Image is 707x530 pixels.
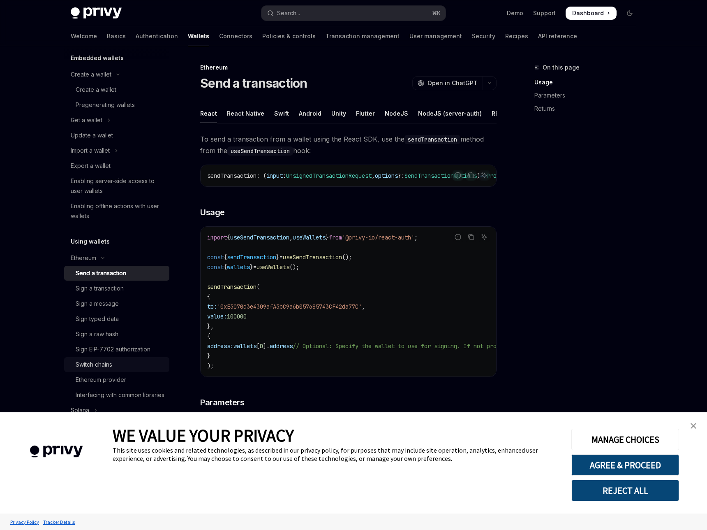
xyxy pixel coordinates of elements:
[64,113,169,128] button: Toggle Get a wallet section
[566,7,617,20] a: Dashboard
[477,172,480,179] span: )
[200,76,307,91] h1: Send a transaction
[538,26,577,46] a: API reference
[219,26,252,46] a: Connectors
[64,128,169,143] a: Update a wallet
[207,313,227,320] span: value:
[571,454,679,476] button: AGREE & PROCEED
[276,253,280,261] span: }
[227,263,250,271] span: wallets
[412,76,483,90] button: Open in ChatGPT
[188,26,209,46] a: Wallets
[472,26,495,46] a: Security
[200,133,497,156] span: To send a transaction from a wallet using the React SDK, use the method from the hook:
[479,170,490,181] button: Ask AI
[260,342,263,350] span: 0
[207,362,214,370] span: );
[263,342,270,350] span: ].
[64,266,169,281] a: Send a transaction
[64,281,169,296] a: Sign a transaction
[466,170,476,181] button: Copy the contents from the code block
[375,172,398,179] span: options
[256,283,260,291] span: (
[71,7,122,19] img: dark logo
[453,170,463,181] button: Report incorrect code
[76,314,119,324] div: Sign typed data
[293,234,326,241] span: useWallets
[207,323,214,330] span: },
[289,234,293,241] span: ,
[71,253,96,263] div: Ethereum
[64,296,169,311] a: Sign a message
[572,9,604,17] span: Dashboard
[453,232,463,242] button: Report incorrect code
[385,104,408,123] div: NodeJS
[227,146,293,156] code: useSendTransaction
[200,104,217,123] div: React
[342,234,414,241] span: '@privy-io/react-auth'
[326,26,400,46] a: Transaction management
[505,26,528,46] a: Recipes
[71,237,110,246] h5: Using wallets
[534,76,643,89] a: Usage
[414,234,418,241] span: ;
[404,135,460,144] code: sendTransaction
[71,146,110,156] div: Import a wallet
[200,207,225,218] span: Usage
[64,388,169,402] a: Interfacing with common libraries
[113,425,294,446] span: WE VALUE YOUR PRIVACY
[76,375,126,385] div: Ethereum provider
[409,26,462,46] a: User management
[64,357,169,372] a: Switch chains
[277,8,300,18] div: Search...
[64,143,169,158] button: Toggle Import a wallet section
[107,26,126,46] a: Basics
[207,263,224,271] span: const
[227,104,264,123] div: React Native
[233,342,256,350] span: wallets
[289,263,299,271] span: ();
[230,234,289,241] span: useSendTransaction
[253,263,256,271] span: =
[256,263,289,271] span: useWallets
[534,89,643,102] a: Parameters
[571,429,679,450] button: MANAGE CHOICES
[41,515,77,529] a: Tracker Details
[8,515,41,529] a: Privacy Policy
[261,6,446,21] button: Open search
[64,199,169,223] a: Enabling offline actions with user wallets
[479,232,490,242] button: Ask AI
[227,313,247,320] span: 100000
[280,253,283,261] span: =
[256,342,260,350] span: [
[71,161,111,171] div: Export a wallet
[398,172,404,179] span: ?:
[691,423,696,429] img: close banner
[283,253,342,261] span: useSendTransaction
[266,172,283,179] span: input
[64,82,169,97] a: Create a wallet
[64,403,169,418] button: Toggle Solana section
[274,104,289,123] div: Swift
[372,172,375,179] span: ,
[71,130,113,140] div: Update a wallet
[71,201,164,221] div: Enabling offline actions with user wallets
[76,329,118,339] div: Sign a raw hash
[64,327,169,342] a: Sign a raw hash
[283,172,286,179] span: :
[64,174,169,198] a: Enabling server-side access to user wallets
[64,98,169,112] a: Pregenerating wallets
[256,172,266,179] span: : (
[685,418,702,434] a: close banner
[76,100,135,110] div: Pregenerating wallets
[534,102,643,115] a: Returns
[224,253,227,261] span: {
[543,63,580,72] span: On this page
[71,26,97,46] a: Welcome
[207,234,227,241] span: import
[342,253,352,261] span: ();
[362,303,365,310] span: ,
[113,446,559,463] div: This site uses cookies and related technologies, as described in our privacy policy, for purposes...
[207,342,233,350] span: address:
[326,234,329,241] span: }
